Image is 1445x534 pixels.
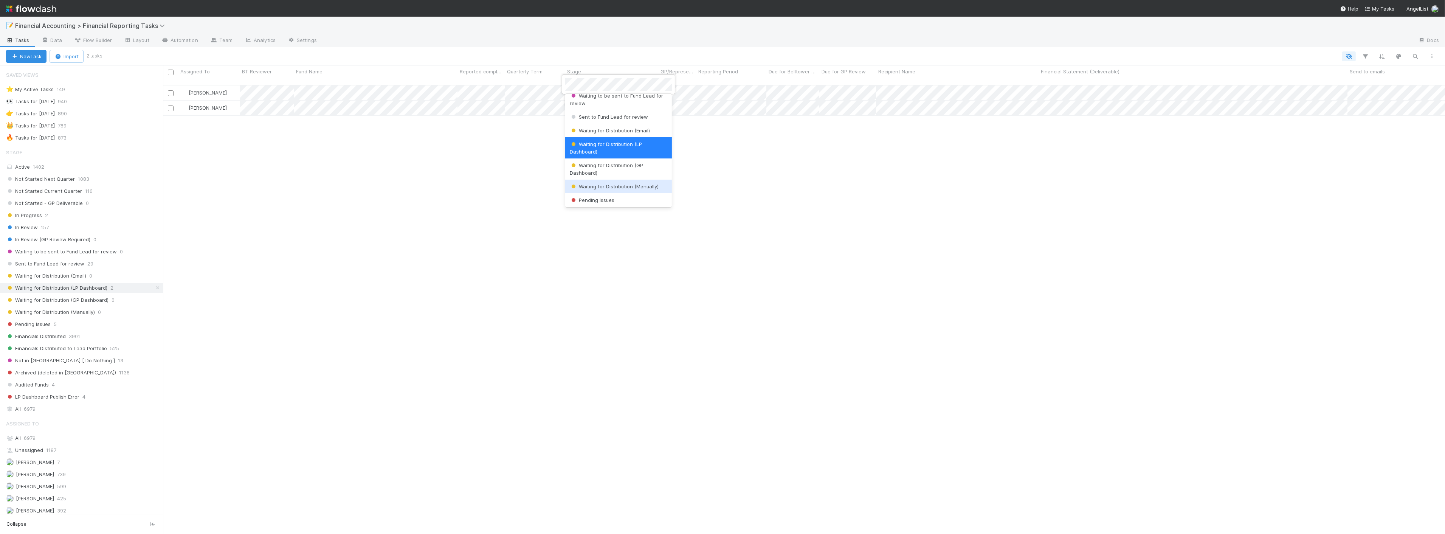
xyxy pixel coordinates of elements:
span: Pending Issues [570,197,614,203]
span: Waiting for Distribution (Email) [570,127,650,133]
span: Sent to Fund Lead for review [570,114,648,120]
span: Waiting for Distribution (GP Dashboard) [570,162,643,176]
span: Waiting for Distribution (LP Dashboard) [570,141,642,155]
span: Waiting for Distribution (Manually) [570,183,659,189]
